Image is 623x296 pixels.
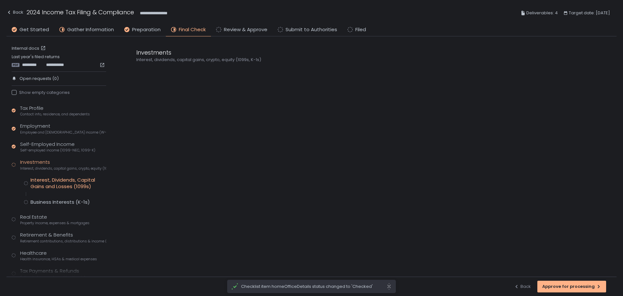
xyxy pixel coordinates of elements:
div: Healthcare [20,250,97,262]
span: Contact info, residence, and dependents [20,112,90,117]
button: Approve for processing [537,281,606,292]
span: Filed [355,26,366,33]
div: Employment [20,122,106,135]
div: Tax Profile [20,105,90,117]
div: Retirement & Benefits [20,231,106,244]
span: Submit to Authorities [286,26,337,33]
a: Internal docs [12,45,47,51]
div: Last year's filed returns [12,54,106,68]
span: Self-employed income (1099-NEC, 1099-K) [20,148,95,153]
span: Checklist item homeOfficeDetails status changed to 'Checked' [241,284,386,290]
button: Back [514,281,531,292]
span: Health insurance, HSAs & medical expenses [20,257,97,262]
span: Gather Information [67,26,114,33]
span: Target date: [DATE] [569,9,610,17]
div: Business Interests (K-1s) [31,199,90,205]
span: Open requests (0) [19,76,59,82]
div: Investments [136,48,448,57]
div: Back [514,284,531,290]
div: Approve for processing [542,284,601,290]
span: Final Check [179,26,206,33]
div: Tax Payments & Refunds [20,267,87,280]
button: Back [6,8,23,19]
div: Investments [20,159,106,171]
h1: 2024 Income Tax Filing & Compliance [27,8,134,17]
div: Self-Employed Income [20,141,95,153]
div: Real Estate [20,213,90,226]
span: Interest, dividends, capital gains, crypto, equity (1099s, K-1s) [20,166,106,171]
span: Estimated payments and banking info [20,275,87,280]
span: Get Started [19,26,49,33]
div: Interest, Dividends, Capital Gains and Losses (1099s) [31,177,106,190]
span: Employee and [DEMOGRAPHIC_DATA] income (W-2s) [20,130,106,135]
div: Interest, dividends, capital gains, crypto, equity (1099s, K-1s) [136,57,448,63]
svg: close [386,283,392,290]
span: Retirement contributions, distributions & income (1099-R, 5498) [20,239,106,244]
span: Deliverables: 4 [526,9,558,17]
span: Property income, expenses & mortgages [20,221,90,225]
span: Review & Approve [224,26,267,33]
span: Preparation [132,26,161,33]
div: Back [6,8,23,16]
